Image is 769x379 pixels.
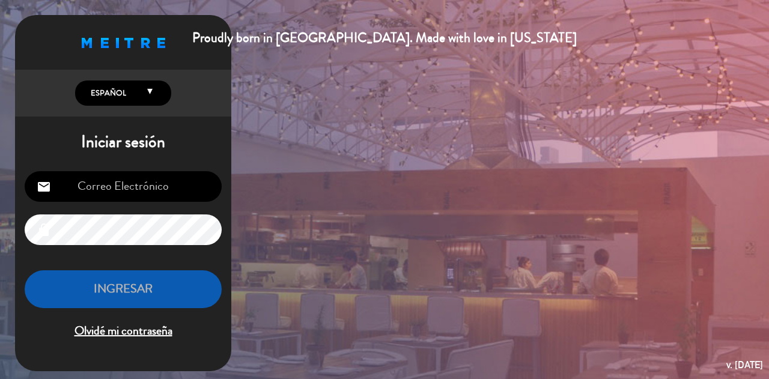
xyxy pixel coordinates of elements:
i: lock [37,223,51,237]
span: Olvidé mi contraseña [25,321,222,341]
span: Español [88,87,126,99]
i: email [37,180,51,194]
div: v. [DATE] [726,357,763,373]
input: Correo Electrónico [25,171,222,202]
h1: Iniciar sesión [15,132,231,153]
button: INGRESAR [25,270,222,308]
